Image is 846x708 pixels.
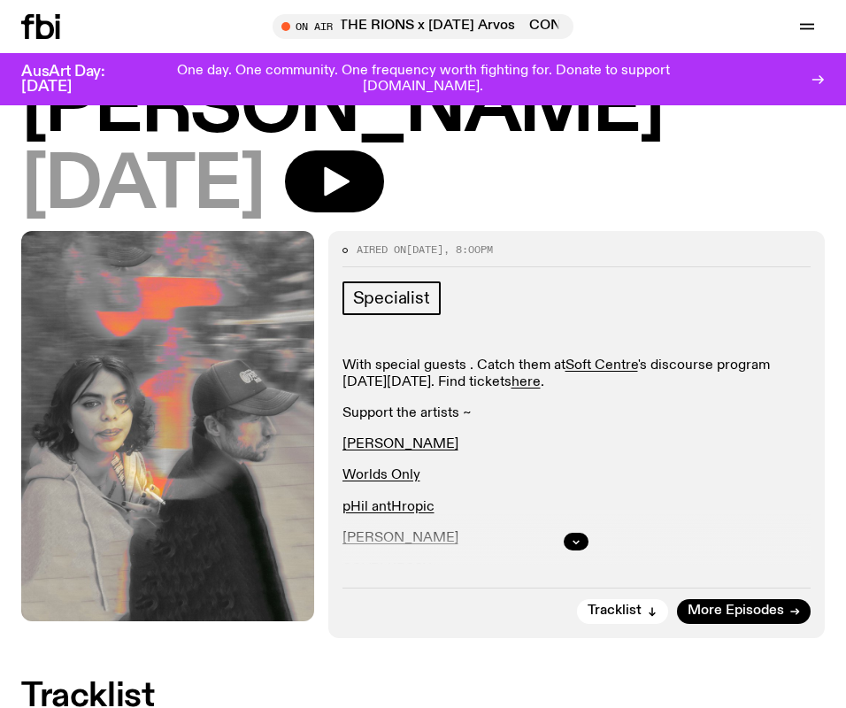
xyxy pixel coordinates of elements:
[342,281,441,315] a: Specialist
[273,14,573,39] button: On AirCONVENIENCE STORE ++ THE RIONS x [DATE] ArvosCONVENIENCE STORE ++ THE RIONS x [DATE] Arvos
[588,604,642,618] span: Tracklist
[688,604,784,618] span: More Episodes
[342,468,420,482] a: Worlds Only
[342,437,458,451] a: [PERSON_NAME]
[21,150,264,222] span: [DATE]
[406,242,443,257] span: [DATE]
[357,242,406,257] span: Aired on
[511,375,541,389] a: here
[149,64,697,95] p: One day. One community. One frequency worth fighting for. Donate to support [DOMAIN_NAME].
[443,242,493,257] span: , 8:00pm
[353,289,430,308] span: Specialist
[342,358,811,391] p: With special guests . Catch them at 's discourse program [DATE][DATE]. Find tickets .
[342,405,811,422] p: Support the artists ~
[21,65,135,95] h3: AusArt Day: [DATE]
[577,599,668,624] button: Tracklist
[565,358,638,373] a: Soft Centre
[677,599,811,624] a: More Episodes
[342,500,435,514] a: pHil antHropic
